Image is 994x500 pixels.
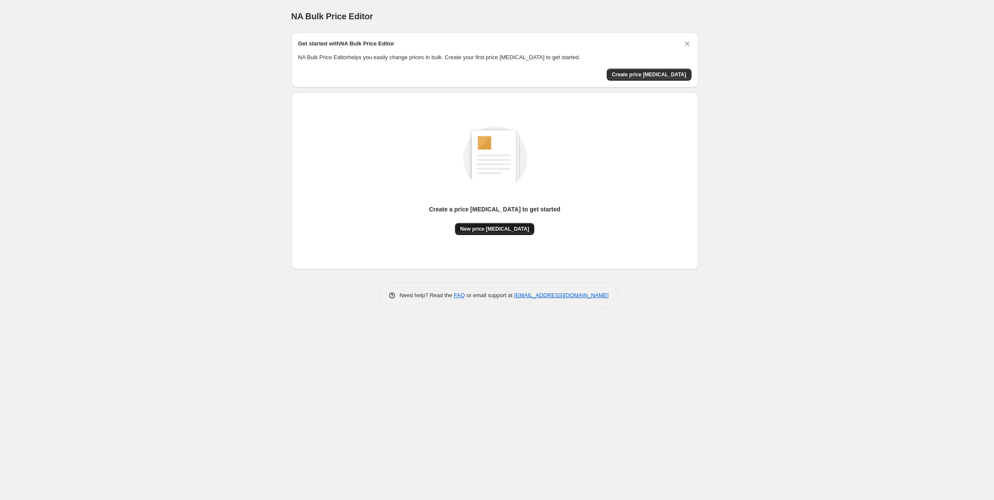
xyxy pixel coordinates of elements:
[298,39,395,48] h2: Get started with NA Bulk Price Editor
[465,292,514,298] span: or email support at
[455,223,534,235] button: New price [MEDICAL_DATA]
[291,12,373,21] span: NA Bulk Price Editor
[514,292,608,298] a: [EMAIL_ADDRESS][DOMAIN_NAME]
[607,69,692,81] button: Create price change job
[454,292,465,298] a: FAQ
[612,71,686,78] span: Create price [MEDICAL_DATA]
[460,226,529,232] span: New price [MEDICAL_DATA]
[298,53,692,62] p: NA Bulk Price Editor helps you easily change prices in bulk. Create your first price [MEDICAL_DAT...
[429,205,560,214] p: Create a price [MEDICAL_DATA] to get started
[400,292,454,298] span: Need help? Read the
[683,39,692,48] button: Dismiss card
